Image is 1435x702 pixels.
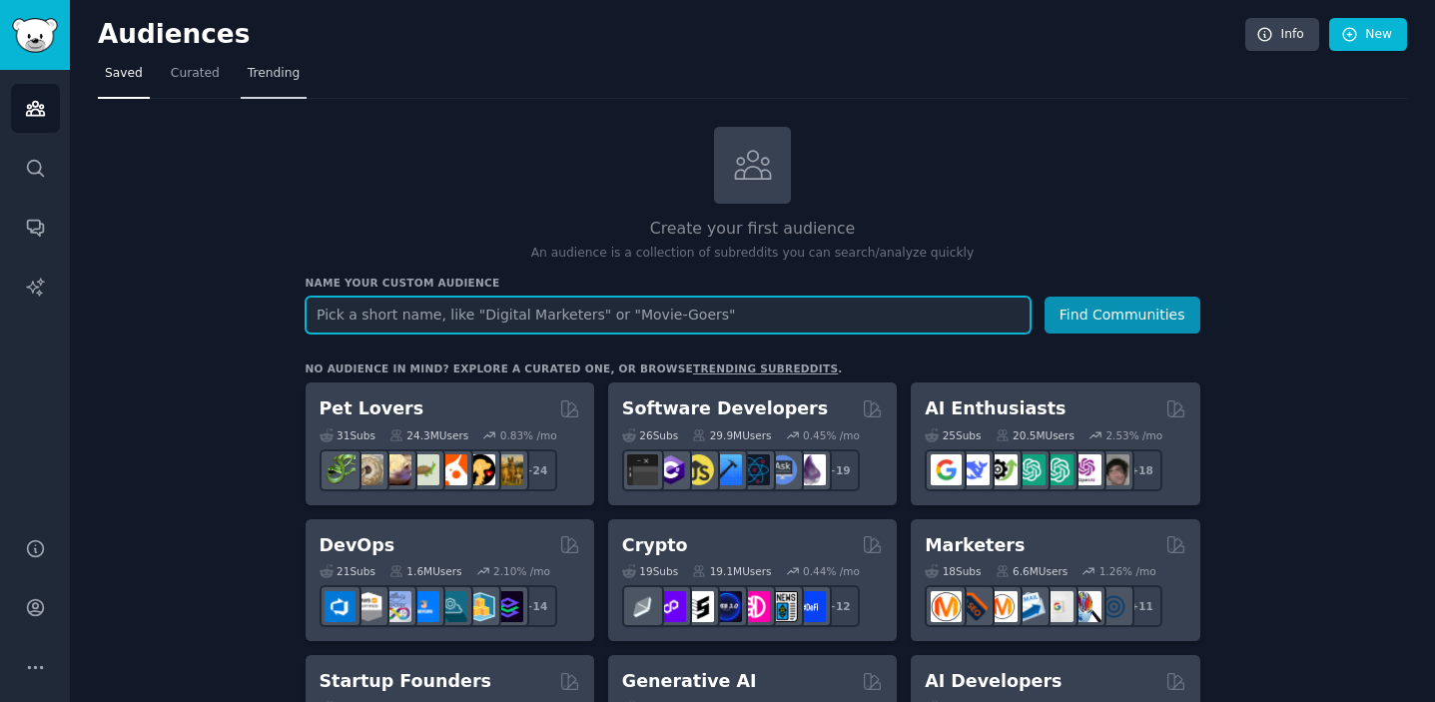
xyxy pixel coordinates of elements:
[683,591,714,622] img: ethstaker
[241,58,307,99] a: Trending
[320,396,424,421] h2: Pet Lovers
[353,591,383,622] img: AWS_Certified_Experts
[693,362,838,374] a: trending subreddits
[925,564,981,578] div: 18 Sub s
[389,428,468,442] div: 24.3M Users
[380,591,411,622] img: Docker_DevOps
[306,297,1031,334] input: Pick a short name, like "Digital Marketers" or "Movie-Goers"
[987,454,1018,485] img: AItoolsCatalog
[711,454,742,485] img: iOSProgramming
[925,428,981,442] div: 25 Sub s
[353,454,383,485] img: ballpython
[622,428,678,442] div: 26 Sub s
[622,669,757,694] h2: Generative AI
[803,428,860,442] div: 0.45 % /mo
[1099,564,1156,578] div: 1.26 % /mo
[627,591,658,622] img: ethfinance
[925,396,1066,421] h2: AI Enthusiasts
[306,245,1200,263] p: An audience is a collection of subreddits you can search/analyze quickly
[436,591,467,622] img: platformengineering
[1015,454,1046,485] img: chatgpt_promptDesign
[1098,454,1129,485] img: ArtificalIntelligence
[1015,591,1046,622] img: Emailmarketing
[767,454,798,485] img: AskComputerScience
[683,454,714,485] img: learnjavascript
[692,428,771,442] div: 29.9M Users
[436,454,467,485] img: cockatiel
[622,533,688,558] h2: Crypto
[515,449,557,491] div: + 24
[996,428,1075,442] div: 20.5M Users
[1120,449,1162,491] div: + 18
[767,591,798,622] img: CryptoNews
[692,564,771,578] div: 19.1M Users
[627,454,658,485] img: software
[655,454,686,485] img: csharp
[1045,297,1200,334] button: Find Communities
[306,217,1200,242] h2: Create your first audience
[925,669,1062,694] h2: AI Developers
[1071,454,1101,485] img: OpenAIDev
[492,591,523,622] img: PlatformEngineers
[493,564,550,578] div: 2.10 % /mo
[1043,454,1074,485] img: chatgpt_prompts_
[1071,591,1101,622] img: MarketingResearch
[818,585,860,627] div: + 12
[408,591,439,622] img: DevOpsLinks
[1245,18,1319,52] a: Info
[795,591,826,622] img: defi_
[306,276,1200,290] h3: Name your custom audience
[1329,18,1407,52] a: New
[98,19,1245,51] h2: Audiences
[164,58,227,99] a: Curated
[325,591,356,622] img: azuredevops
[464,591,495,622] img: aws_cdk
[1105,428,1162,442] div: 2.53 % /mo
[739,591,770,622] img: defiblockchain
[492,454,523,485] img: dogbreed
[622,564,678,578] div: 19 Sub s
[959,454,990,485] img: DeepSeek
[996,564,1069,578] div: 6.6M Users
[98,58,150,99] a: Saved
[711,591,742,622] img: web3
[818,449,860,491] div: + 19
[931,454,962,485] img: GoogleGeminiAI
[795,454,826,485] img: elixir
[959,591,990,622] img: bigseo
[105,65,143,83] span: Saved
[12,18,58,53] img: GummySearch logo
[464,454,495,485] img: PetAdvice
[739,454,770,485] img: reactnative
[306,361,843,375] div: No audience in mind? Explore a curated one, or browse .
[925,533,1025,558] h2: Marketers
[320,533,395,558] h2: DevOps
[380,454,411,485] img: leopardgeckos
[325,454,356,485] img: herpetology
[248,65,300,83] span: Trending
[389,564,462,578] div: 1.6M Users
[931,591,962,622] img: content_marketing
[622,396,828,421] h2: Software Developers
[320,669,491,694] h2: Startup Founders
[803,564,860,578] div: 0.44 % /mo
[1043,591,1074,622] img: googleads
[515,585,557,627] div: + 14
[1098,591,1129,622] img: OnlineMarketing
[408,454,439,485] img: turtle
[1120,585,1162,627] div: + 11
[320,428,375,442] div: 31 Sub s
[500,428,557,442] div: 0.83 % /mo
[320,564,375,578] div: 21 Sub s
[171,65,220,83] span: Curated
[987,591,1018,622] img: AskMarketing
[655,591,686,622] img: 0xPolygon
